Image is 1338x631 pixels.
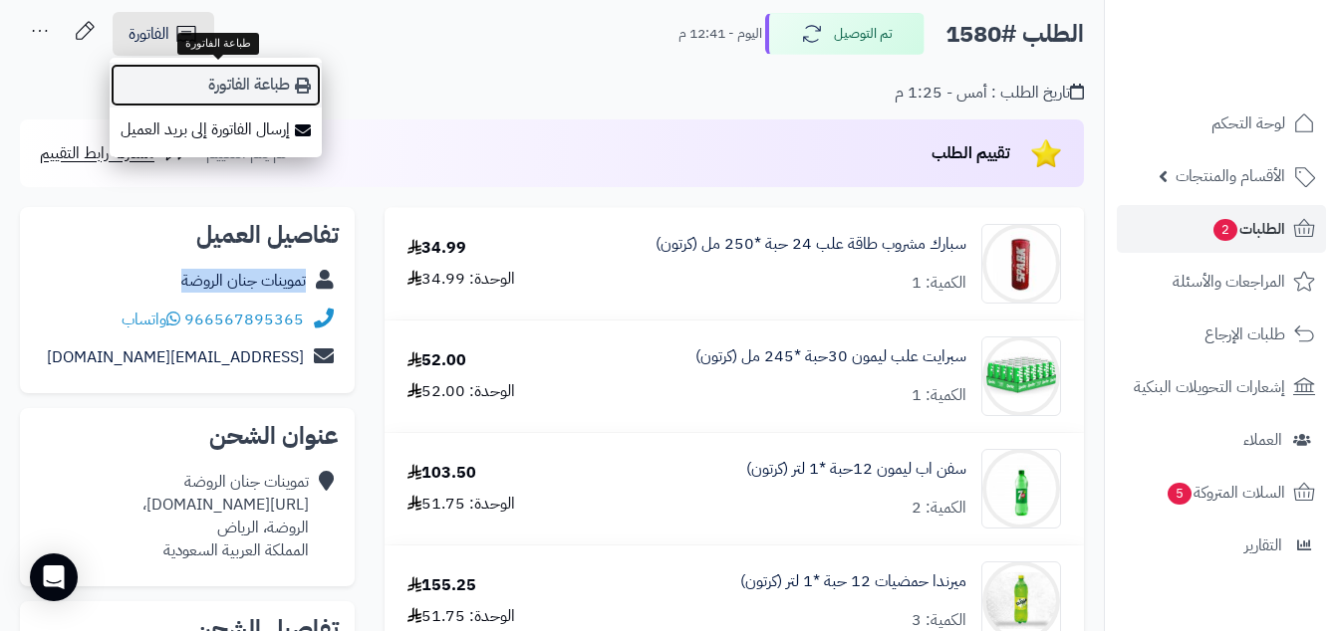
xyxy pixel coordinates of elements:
span: تقييم الطلب [932,141,1010,165]
div: 155.25 [407,574,476,597]
div: الوحدة: 51.75 [407,605,515,628]
img: 1747540828-789ab214-413e-4ccd-b32f-1699f0bc-90x90.jpg [982,449,1060,528]
div: 34.99 [407,237,466,260]
h2: تفاصيل العميل [36,223,339,247]
a: السلات المتروكة5 [1117,469,1326,517]
a: الفاتورة [113,12,214,56]
span: التقارير [1244,531,1282,559]
span: الطلبات [1211,215,1285,243]
img: 1747539523-715qJy%20WlIL._AC_SL1500-90x90.jpg [982,336,1060,416]
a: تموينات جنان الروضة [181,269,306,293]
span: 2 [1213,219,1237,241]
span: المراجعات والأسئلة [1173,268,1285,296]
div: تموينات جنان الروضة [URL][DOMAIN_NAME]، الروضة، الرياض المملكة العربية السعودية [142,471,309,561]
div: الكمية: 1 [912,384,966,407]
span: مشاركة رابط التقييم [40,141,154,165]
div: طباعة الفاتورة [177,33,259,55]
div: 103.50 [407,462,476,485]
div: الكمية: 1 [912,272,966,295]
a: المراجعات والأسئلة [1117,258,1326,306]
span: 5 [1168,483,1192,505]
h2: عنوان الشحن [36,424,339,448]
a: [EMAIL_ADDRESS][DOMAIN_NAME] [47,345,304,369]
a: سبرايت علب ليمون 30حبة *245 مل (كرتون) [695,345,966,368]
button: تم التوصيل [765,13,925,55]
a: مشاركة رابط التقييم [40,141,188,165]
a: إرسال الفاتورة إلى بريد العميل [110,107,322,152]
a: واتساب [122,308,180,331]
div: الكمية: 2 [912,497,966,520]
span: الأقسام والمنتجات [1176,162,1285,190]
div: الوحدة: 34.99 [407,268,515,291]
a: إشعارات التحويلات البنكية [1117,363,1326,411]
div: الوحدة: 52.00 [407,380,515,403]
a: 966567895365 [184,308,304,331]
h2: الطلب #1580 [945,14,1084,55]
div: 52.00 [407,349,466,372]
div: الوحدة: 51.75 [407,493,515,516]
a: ميرندا حمضيات 12 حبة *1 لتر (كرتون) [740,570,966,593]
div: Open Intercom Messenger [30,553,78,601]
span: لوحة التحكم [1211,109,1285,137]
small: اليوم - 12:41 م [678,24,762,44]
div: تاريخ الطلب : أمس - 1:25 م [895,82,1084,105]
img: logo-2.png [1203,50,1319,92]
a: الطلبات2 [1117,205,1326,253]
a: سفن اب ليمون 12حبة *1 لتر (كرتون) [746,458,966,481]
a: العملاء [1117,416,1326,464]
a: طلبات الإرجاع [1117,311,1326,358]
a: سبارك مشروب طاقة علب 24 حبة *250 مل (كرتون) [656,233,966,256]
span: الفاتورة [129,22,169,46]
span: السلات المتروكة [1166,479,1285,507]
span: طلبات الإرجاع [1204,320,1285,348]
span: إشعارات التحويلات البنكية [1134,373,1285,401]
a: لوحة التحكم [1117,100,1326,147]
a: طباعة الفاتورة [110,63,322,107]
img: 1747517517-f85b5201-d493-429b-b138-9978c401-90x90.jpg [982,224,1060,304]
span: العملاء [1243,426,1282,454]
a: التقارير [1117,522,1326,569]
